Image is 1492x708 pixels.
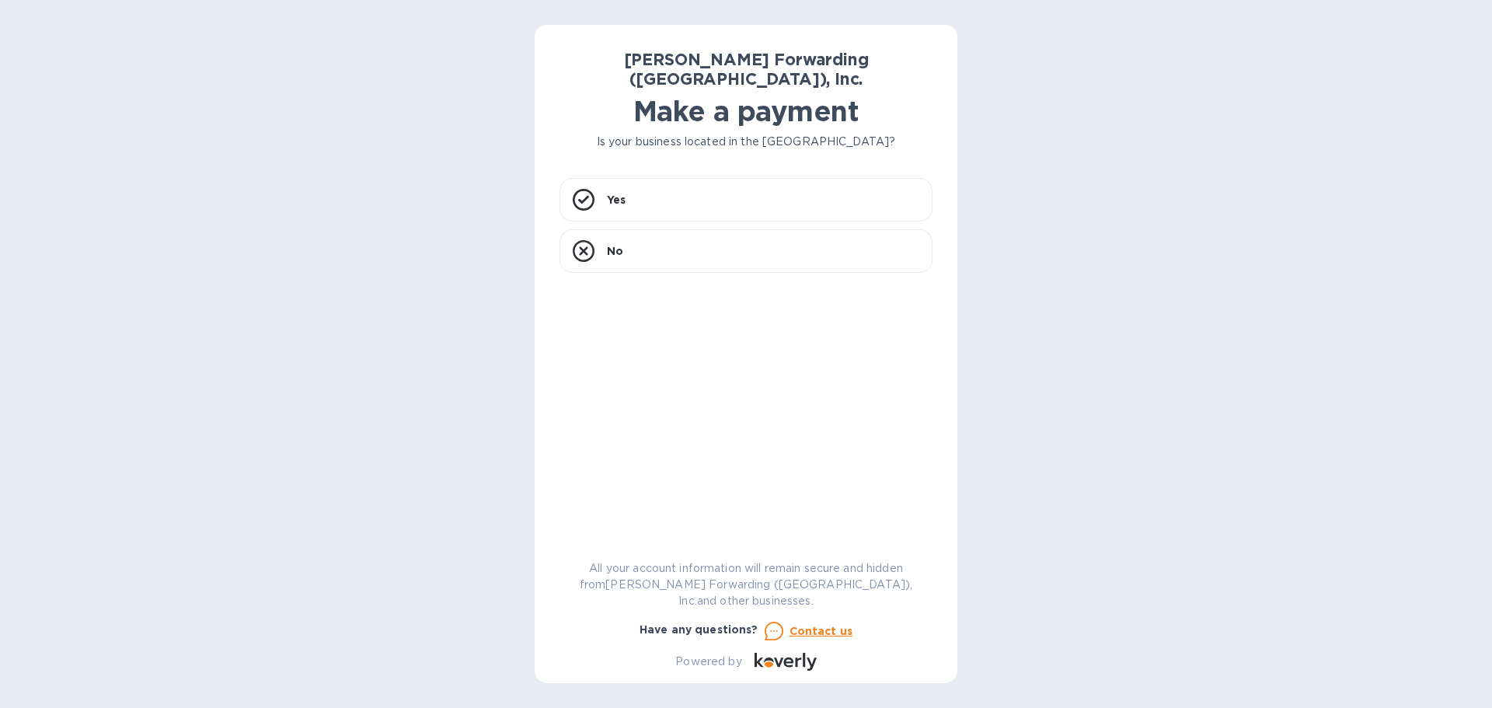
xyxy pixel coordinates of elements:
h1: Make a payment [559,95,932,127]
p: No [607,243,623,259]
u: Contact us [790,625,853,637]
p: All your account information will remain secure and hidden from [PERSON_NAME] Forwarding ([GEOGRA... [559,560,932,609]
p: Yes [607,192,626,208]
b: [PERSON_NAME] Forwarding ([GEOGRAPHIC_DATA]), Inc. [624,50,869,89]
b: Have any questions? [640,623,758,636]
p: Is your business located in the [GEOGRAPHIC_DATA]? [559,134,932,150]
p: Powered by [675,654,741,670]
